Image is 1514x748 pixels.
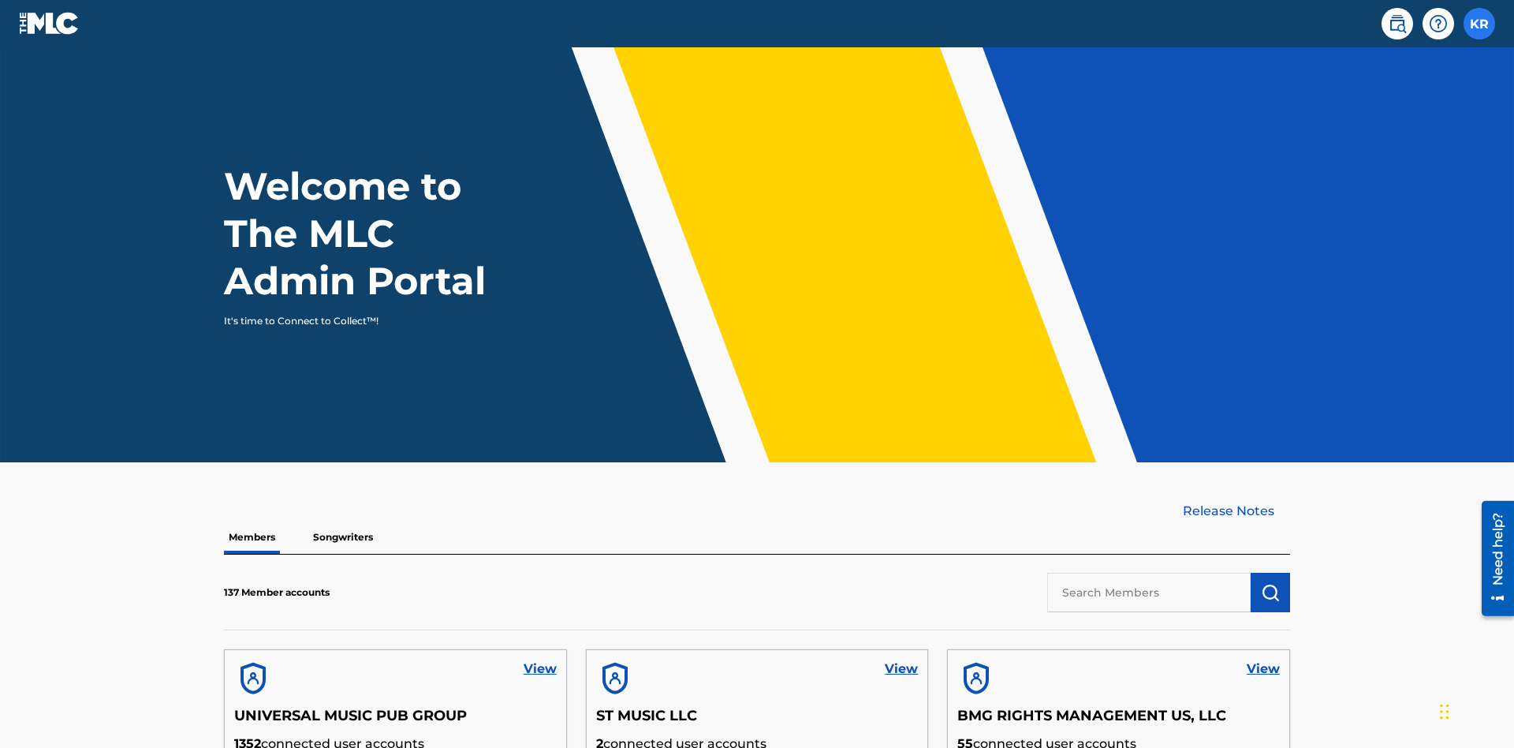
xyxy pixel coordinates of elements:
[1470,495,1514,624] iframe: Resource Center
[957,707,1280,735] h5: BMG RIGHTS MANAGEMENT US, LLC
[1247,660,1280,679] a: View
[234,660,272,698] img: account
[1464,8,1495,39] div: User Menu
[596,660,634,698] img: account
[19,12,80,35] img: MLC Logo
[1382,8,1413,39] a: Public Search
[224,585,330,600] p: 137 Member accounts
[1429,14,1448,33] img: help
[224,163,519,305] h1: Welcome to The MLC Admin Portal
[1423,8,1454,39] div: Help
[224,521,280,554] p: Members
[1388,14,1407,33] img: search
[1047,573,1251,612] input: Search Members
[1440,688,1449,735] div: Drag
[524,660,557,679] a: View
[308,521,378,554] p: Songwriters
[234,707,557,735] h5: UNIVERSAL MUSIC PUB GROUP
[1183,502,1290,521] a: Release Notes
[596,707,919,735] h5: ST MUSIC LLC
[224,314,498,328] p: It's time to Connect to Collect™!
[957,660,995,698] img: account
[1261,583,1280,602] img: Search Works
[1435,672,1514,748] iframe: Chat Widget
[885,660,918,679] a: View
